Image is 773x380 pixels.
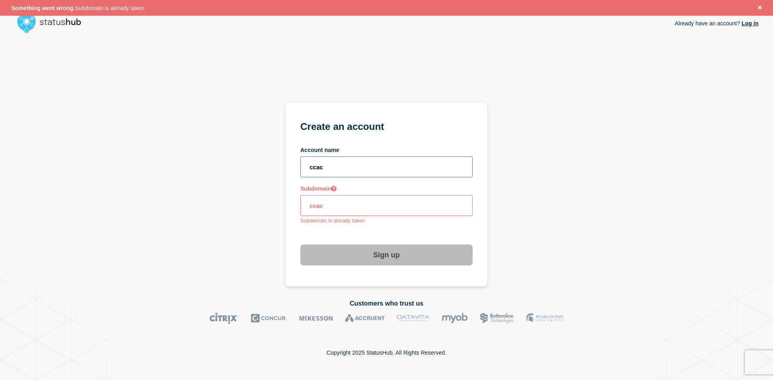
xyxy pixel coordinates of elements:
button: Sign up [300,244,473,265]
span: Subdomain is already taken [11,5,145,11]
button: Close banner [755,3,765,12]
p: Copyright 2025 StatusHub. All Rights Reserved. [327,349,446,356]
img: McKesson logo [299,312,333,324]
h2: Customers who trust us [14,300,759,307]
img: StatusHub logo [14,10,91,35]
img: Bottomline logo [480,312,514,324]
span: Account name [300,147,339,153]
img: Concur logo [251,312,287,324]
p: Already have an account? [675,14,759,33]
p: Subdomain is already taken [300,218,473,224]
span: Something went wrong. [11,5,75,11]
img: MSU logo [526,312,564,324]
img: myob logo [442,312,468,324]
span: Subdomain [300,185,337,192]
a: Log in [740,20,759,27]
img: DataVita logo [397,312,430,324]
img: Citrix logo [209,312,239,324]
img: Accruent logo [345,312,385,324]
h1: Create an account [300,120,473,139]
